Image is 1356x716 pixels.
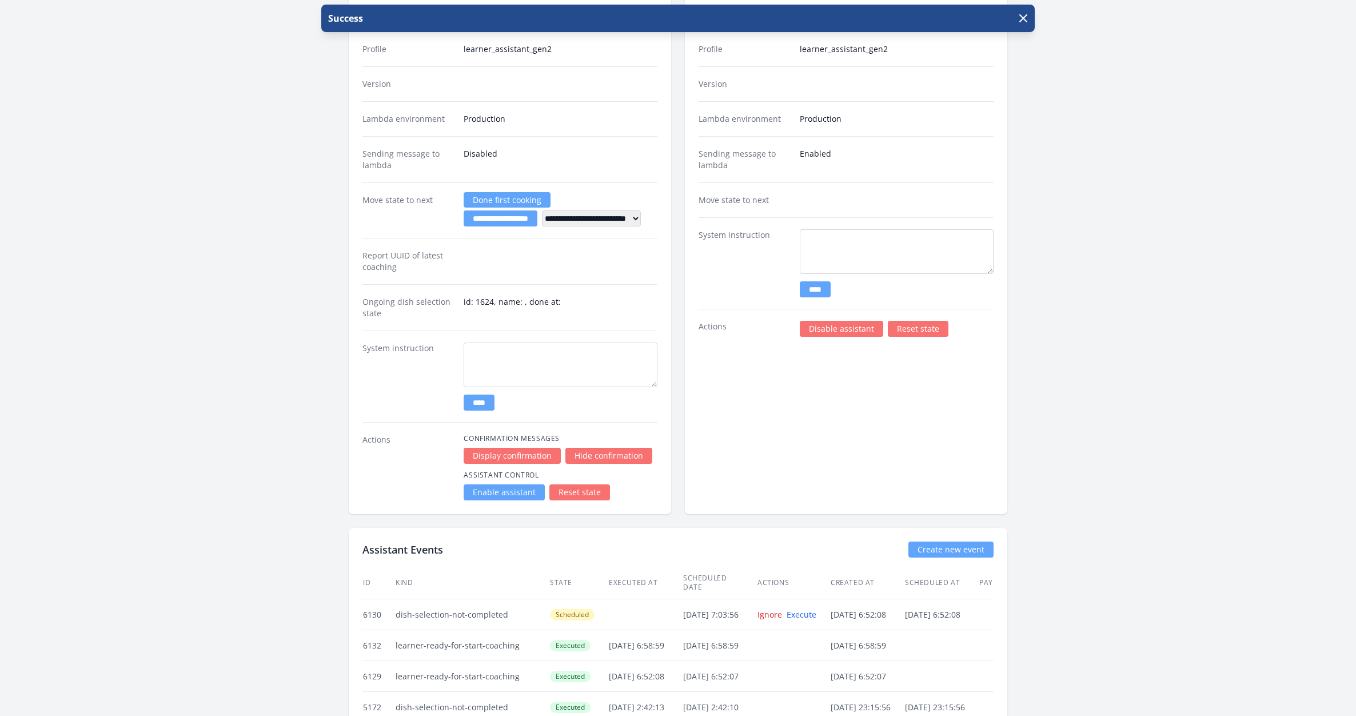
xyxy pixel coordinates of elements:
[800,113,994,125] dd: Production
[464,484,545,500] a: Enable assistant
[904,567,979,599] th: Scheduled at
[757,609,782,620] a: Ignore
[787,609,816,620] a: Execute
[362,630,395,661] td: 6132
[830,630,904,661] td: [DATE] 6:58:59
[608,630,683,661] td: [DATE] 6:58:59
[362,148,454,171] dt: Sending message to lambda
[608,661,683,692] td: [DATE] 6:52:08
[830,599,904,630] td: [DATE] 6:52:08
[699,229,791,297] dt: System instruction
[979,567,1147,599] th: Payload
[362,343,454,411] dt: System instruction
[699,43,791,55] dt: Profile
[608,567,683,599] th: Executed at
[464,113,657,125] dd: Production
[326,11,363,25] p: Success
[699,194,791,206] dt: Move state to next
[362,78,454,90] dt: Version
[464,192,551,208] a: Done first cooking
[683,630,757,661] td: [DATE] 6:58:59
[699,148,791,171] dt: Sending message to lambda
[683,599,757,630] td: [DATE] 7:03:56
[683,567,757,599] th: Scheduled date
[565,448,652,464] a: Hide confirmation
[550,702,591,713] span: Executed
[830,661,904,692] td: [DATE] 6:52:07
[464,296,657,319] dd: id: 1624, name: , done at:
[550,671,591,682] span: Executed
[550,609,595,620] span: Scheduled
[464,434,657,443] h4: Confirmation Messages
[464,148,657,171] dd: Disabled
[800,321,883,337] a: Disable assistant
[699,113,791,125] dt: Lambda environment
[683,661,757,692] td: [DATE] 6:52:07
[904,599,979,630] td: [DATE] 6:52:08
[362,567,395,599] th: ID
[908,542,994,558] a: Create new event
[362,661,395,692] td: 6129
[464,471,657,480] h4: Assistant Control
[550,640,591,651] span: Executed
[699,321,791,337] dt: Actions
[800,148,994,171] dd: Enabled
[395,599,549,630] td: dish-selection-not-completed
[362,250,454,273] dt: Report UUID of latest coaching
[362,113,454,125] dt: Lambda environment
[362,434,454,500] dt: Actions
[362,296,454,319] dt: Ongoing dish selection state
[395,661,549,692] td: learner-ready-for-start-coaching
[757,567,830,599] th: Actions
[395,567,549,599] th: Kind
[800,43,994,55] dd: learner_assistant_gen2
[362,542,443,558] h2: Assistant Events
[699,78,791,90] dt: Version
[464,43,657,55] dd: learner_assistant_gen2
[830,567,904,599] th: Created at
[362,43,454,55] dt: Profile
[549,567,608,599] th: State
[362,599,395,630] td: 6130
[549,484,610,500] a: Reset state
[362,194,454,226] dt: Move state to next
[395,630,549,661] td: learner-ready-for-start-coaching
[888,321,948,337] a: Reset state
[464,448,561,464] a: Display confirmation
